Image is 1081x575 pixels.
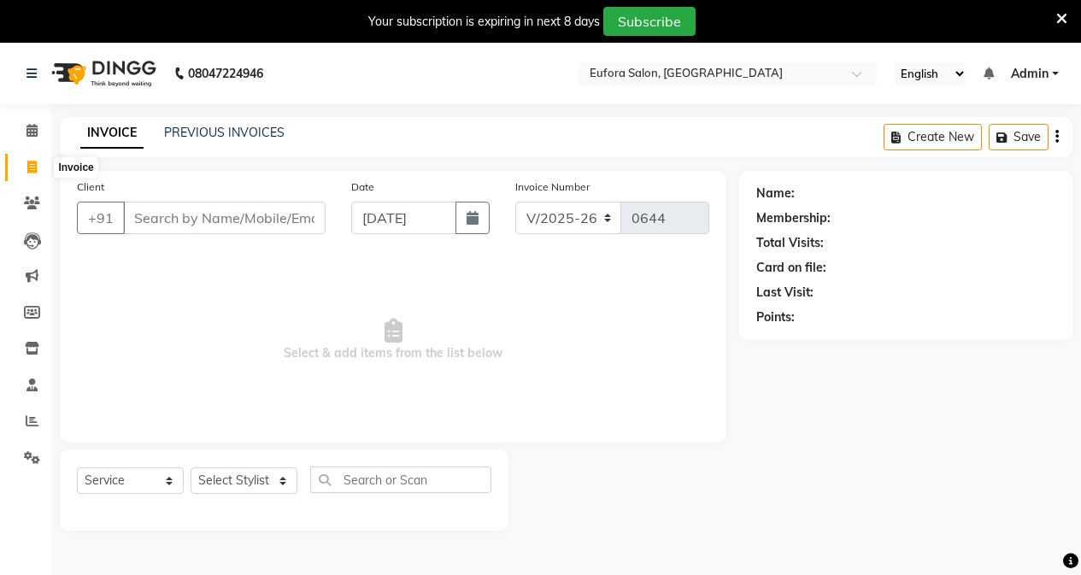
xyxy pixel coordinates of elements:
[123,202,326,234] input: Search by Name/Mobile/Email/Code
[77,202,125,234] button: +91
[351,179,374,195] label: Date
[756,259,826,277] div: Card on file:
[756,209,831,227] div: Membership:
[756,308,795,326] div: Points:
[884,124,982,150] button: Create New
[310,466,491,493] input: Search or Scan
[756,284,814,302] div: Last Visit:
[756,234,824,252] div: Total Visits:
[77,179,104,195] label: Client
[44,50,161,97] img: logo
[80,118,144,149] a: INVOICE
[54,157,97,178] div: Invoice
[188,50,263,97] b: 08047224946
[77,255,709,425] span: Select & add items from the list below
[603,7,696,36] button: Subscribe
[989,124,1049,150] button: Save
[515,179,590,195] label: Invoice Number
[368,13,600,31] div: Your subscription is expiring in next 8 days
[1011,65,1049,83] span: Admin
[756,185,795,202] div: Name:
[164,125,285,140] a: PREVIOUS INVOICES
